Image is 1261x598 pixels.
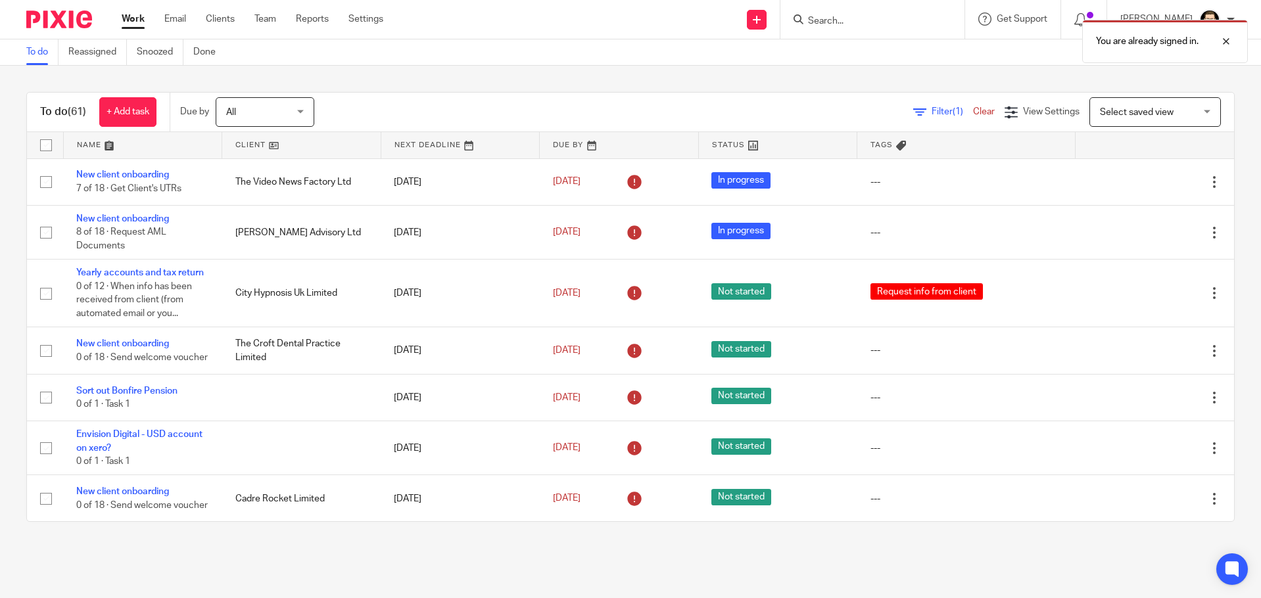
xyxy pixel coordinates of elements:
div: --- [870,175,1062,189]
span: View Settings [1023,107,1080,116]
td: [DATE] [381,475,540,522]
div: --- [870,442,1062,455]
h1: To do [40,105,86,119]
span: Not started [711,283,771,300]
a: Clients [206,12,235,26]
td: The Croft Dental Practice Limited [222,327,381,374]
a: Sort out Bonfire Pension [76,386,178,396]
span: [DATE] [553,346,581,355]
div: --- [870,226,1062,239]
a: Clear [973,107,995,116]
span: (1) [953,107,963,116]
div: --- [870,391,1062,404]
a: New client onboarding [76,487,169,496]
td: [DATE] [381,327,540,374]
td: City Hypnosis Uk Limited [222,260,381,327]
a: + Add task [99,97,156,127]
span: Select saved view [1100,108,1174,117]
span: [DATE] [553,494,581,503]
a: Yearly accounts and tax return [76,268,204,277]
span: [DATE] [553,444,581,453]
a: Work [122,12,145,26]
span: 0 of 18 · Send welcome voucher [76,501,208,510]
a: To do [26,39,59,65]
a: Team [254,12,276,26]
td: [DATE] [381,260,540,327]
td: [DATE] [381,421,540,475]
a: Email [164,12,186,26]
span: [DATE] [553,227,581,237]
span: 8 of 18 · Request AML Documents [76,228,166,251]
a: Envision Digital - USD account on xero? [76,430,202,452]
a: Reports [296,12,329,26]
span: 0 of 1 · Task 1 [76,457,130,466]
span: Not started [711,438,771,455]
span: [DATE] [553,393,581,402]
span: Tags [870,141,893,149]
span: Not started [711,388,771,404]
td: [DATE] [381,158,540,205]
td: The Video News Factory Ltd [222,158,381,205]
span: [DATE] [553,288,581,298]
span: 0 of 1 · Task 1 [76,400,130,409]
p: You are already signed in. [1096,35,1199,48]
span: Not started [711,489,771,505]
span: Request info from client [870,283,983,300]
span: Filter [932,107,973,116]
a: Done [193,39,226,65]
a: New client onboarding [76,214,169,223]
span: 0 of 18 · Send welcome voucher [76,353,208,362]
div: --- [870,492,1062,505]
span: 0 of 12 · When info has been received from client (from automated email or you... [76,282,192,318]
span: [DATE] [553,177,581,187]
div: --- [870,344,1062,357]
td: [PERSON_NAME] Advisory Ltd [222,205,381,259]
span: In progress [711,223,771,239]
img: Pixie [26,11,92,28]
img: DavidBlack.format_png.resize_200x.png [1199,9,1220,30]
a: Settings [348,12,383,26]
a: Reassigned [68,39,127,65]
td: [DATE] [381,205,540,259]
span: 7 of 18 · Get Client's UTRs [76,184,181,193]
span: In progress [711,172,771,189]
td: Cadre Rocket Limited [222,475,381,522]
span: (61) [68,106,86,117]
a: New client onboarding [76,170,169,179]
span: Not started [711,341,771,357]
span: All [226,108,236,117]
td: [DATE] [381,374,540,421]
a: New client onboarding [76,339,169,348]
p: Due by [180,105,209,118]
a: Snoozed [137,39,183,65]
